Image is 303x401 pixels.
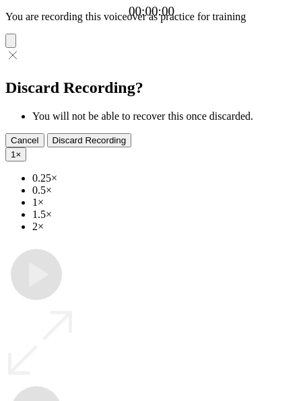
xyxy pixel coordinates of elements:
p: You are recording this voiceover as practice for training [5,11,298,23]
li: 0.5× [32,184,298,196]
button: Cancel [5,133,44,147]
li: 0.25× [32,172,298,184]
li: You will not be able to recover this once discarded. [32,110,298,122]
button: Discard Recording [47,133,132,147]
li: 2× [32,221,298,233]
li: 1× [32,196,298,209]
span: 1 [11,149,15,159]
h2: Discard Recording? [5,79,298,97]
button: 1× [5,147,26,161]
a: 00:00:00 [129,4,174,19]
li: 1.5× [32,209,298,221]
